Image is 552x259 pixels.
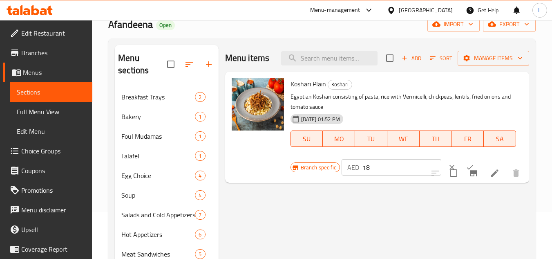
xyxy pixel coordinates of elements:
[195,190,205,200] div: items
[162,56,179,73] span: Select all sections
[195,131,205,141] div: items
[21,185,86,195] span: Promotions
[398,52,425,65] button: Add
[195,151,205,161] div: items
[355,131,387,147] button: TU
[391,133,416,145] span: WE
[199,54,219,74] button: Add section
[121,230,195,239] span: Hot Appetizers
[291,78,326,90] span: Koshari Plain
[195,93,205,101] span: 2
[195,191,205,199] span: 4
[195,231,205,239] span: 6
[358,133,384,145] span: TU
[323,131,355,147] button: MO
[506,163,526,183] button: delete
[121,190,195,200] span: Soup
[121,249,195,259] span: Meat Sandwiches
[458,51,529,66] button: Manage items
[362,159,441,176] input: Please enter price
[420,131,452,147] button: TH
[21,146,86,156] span: Choice Groups
[195,152,205,160] span: 1
[156,20,175,30] div: Open
[298,115,343,123] span: [DATE] 01:52 PM
[195,172,205,180] span: 4
[443,158,461,176] button: clear
[17,87,86,97] span: Sections
[21,225,86,234] span: Upsell
[115,146,218,166] div: Falafel1
[400,54,422,63] span: Add
[328,80,352,90] div: Koshari
[10,102,92,122] a: Full Menu View
[430,54,452,63] span: Sort
[3,220,92,239] a: Upsell
[21,166,86,176] span: Coupons
[10,122,92,141] a: Edit Menu
[487,133,513,145] span: SA
[490,168,500,178] a: Edit menu item
[115,185,218,205] div: Soup4
[347,162,359,172] p: AED
[195,249,205,259] div: items
[195,92,205,102] div: items
[115,126,218,146] div: Foul Mudamas1
[489,19,529,29] span: export
[291,131,323,147] button: SU
[225,52,270,64] h2: Menu items
[3,23,92,43] a: Edit Restaurant
[108,15,153,34] span: Afandeena
[464,53,523,63] span: Manage items
[195,112,205,122] div: items
[121,92,195,102] span: Breakfast Trays
[428,52,454,65] button: Sort
[232,78,284,131] img: Koshari Plain
[3,200,92,220] a: Menu disclaimer
[427,17,480,32] button: import
[121,112,195,122] span: Bakery
[121,210,195,220] span: Salads and Cold Appetizers
[115,205,218,225] div: Salads and Cold Appetizers7
[3,239,92,259] a: Coverage Report
[195,113,205,121] span: 1
[195,211,205,219] span: 7
[115,166,218,185] div: Egg Choice4
[3,161,92,180] a: Coupons
[399,6,453,15] div: [GEOGRAPHIC_DATA]
[121,151,195,161] span: Falafel
[310,5,360,15] div: Menu-management
[291,92,516,112] p: Egyptian Koshari consisting of pasta, rice with Vermicelli, chickpeas, lentils, fried onions and ...
[538,6,541,15] span: L
[21,48,86,58] span: Branches
[121,171,195,180] span: Egg Choice
[326,133,352,145] span: MO
[328,80,352,89] span: Koshari
[281,51,378,65] input: search
[3,141,92,161] a: Choice Groups
[115,107,218,126] div: Bakery1
[484,131,516,147] button: SA
[297,164,340,171] span: Branch specific
[3,180,92,200] a: Promotions
[195,210,205,220] div: items
[195,133,205,140] span: 1
[445,164,462,182] span: Select to update
[10,82,92,102] a: Sections
[156,22,175,29] span: Open
[3,63,92,82] a: Menus
[294,133,320,145] span: SU
[121,131,195,141] span: Foul Mudamas
[3,43,92,63] a: Branches
[195,230,205,239] div: items
[115,87,218,107] div: Breakfast Trays2
[461,158,479,176] button: ok
[423,133,449,145] span: TH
